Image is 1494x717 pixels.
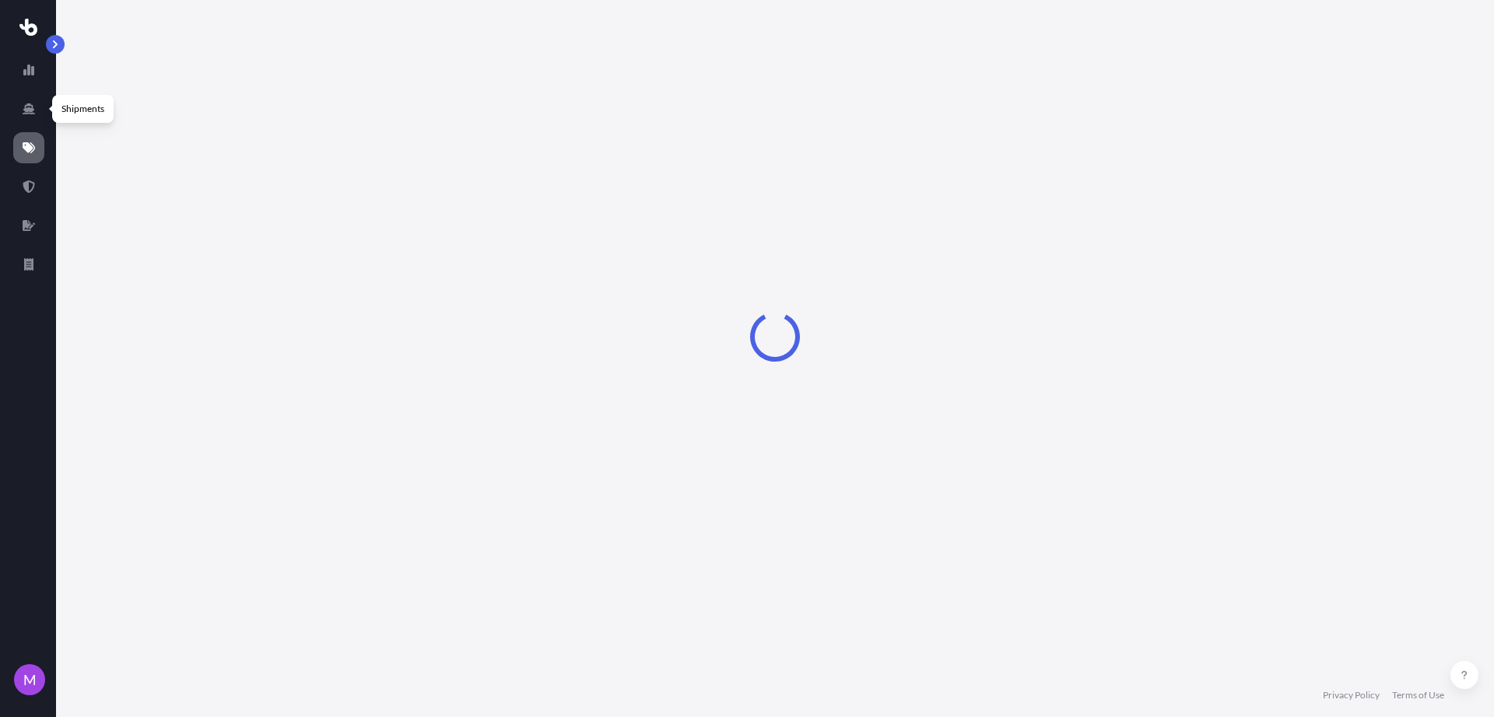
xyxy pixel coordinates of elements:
div: Shipments [52,95,114,123]
a: Privacy Policy [1323,689,1380,701]
span: M [23,672,37,687]
a: Terms of Use [1392,689,1444,701]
